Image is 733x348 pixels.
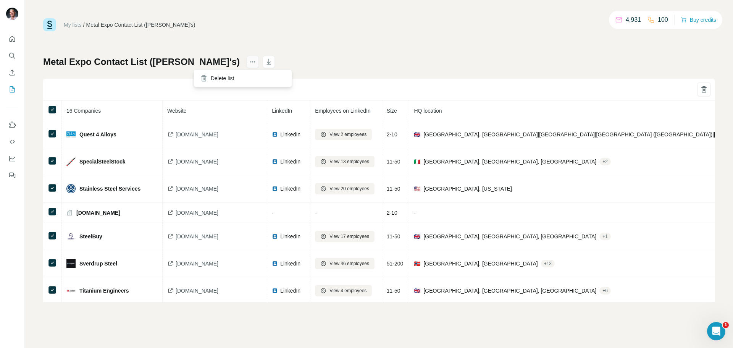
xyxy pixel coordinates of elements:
span: [GEOGRAPHIC_DATA], [GEOGRAPHIC_DATA], [GEOGRAPHIC_DATA] [423,233,596,240]
span: HQ location [414,108,442,114]
img: LinkedIn logo [272,186,278,192]
img: Avatar [6,8,18,20]
div: + 6 [599,287,611,294]
button: Dashboard [6,152,18,165]
span: - [414,210,416,216]
span: 🇳🇴 [414,260,420,267]
span: [GEOGRAPHIC_DATA], [US_STATE] [423,185,512,193]
button: My lists [6,83,18,96]
span: 11-50 [387,233,400,240]
div: + 1 [599,233,611,240]
img: company-logo [66,184,76,193]
button: Buy credits [681,15,716,25]
span: Titanium Engineers [79,287,129,295]
span: 🇺🇸 [414,185,420,193]
span: [DOMAIN_NAME] [76,209,120,217]
img: company-logo [66,232,76,241]
img: LinkedIn logo [272,288,278,294]
div: + 13 [541,260,555,267]
span: 11-50 [387,159,400,165]
img: LinkedIn logo [272,261,278,267]
span: View 4 employees [329,287,366,294]
button: View 46 employees [315,258,375,269]
span: [DOMAIN_NAME] [176,233,218,240]
span: 🇮🇹 [414,158,420,165]
span: SteelBuy [79,233,102,240]
span: 2-10 [387,131,397,138]
span: Employees on LinkedIn [315,108,371,114]
button: View 4 employees [315,285,372,296]
div: Delete list [195,71,290,85]
span: Size [387,108,397,114]
span: 16 Companies [66,108,101,114]
span: 11-50 [387,288,400,294]
p: 100 [658,15,668,24]
span: Stainless Steel Services [79,185,140,193]
span: [DOMAIN_NAME] [176,260,218,267]
button: actions [247,56,259,68]
button: View 2 employees [315,129,372,140]
span: [DOMAIN_NAME] [176,185,218,193]
span: LinkedIn [280,158,300,165]
p: 4,931 [626,15,641,24]
span: 🇬🇧 [414,131,420,138]
span: 2-10 [387,210,397,216]
iframe: Intercom live chat [707,322,725,340]
span: 🇬🇧 [414,233,420,240]
li: / [83,21,85,29]
h1: Metal Expo Contact List ([PERSON_NAME]'s) [43,56,240,68]
span: Website [167,108,186,114]
span: Sverdrup Steel [79,260,117,267]
span: [DOMAIN_NAME] [176,158,218,165]
button: View 20 employees [315,183,375,194]
button: Enrich CSV [6,66,18,79]
span: LinkedIn [280,233,300,240]
button: Quick start [6,32,18,46]
span: 🇬🇧 [414,287,420,295]
span: LinkedIn [280,260,300,267]
span: - [315,210,317,216]
a: My lists [64,22,82,28]
div: Metal Expo Contact List ([PERSON_NAME]'s) [86,21,195,29]
span: 51-200 [387,261,404,267]
span: LinkedIn [280,185,300,193]
button: Use Surfe API [6,135,18,149]
span: [GEOGRAPHIC_DATA], [GEOGRAPHIC_DATA], [GEOGRAPHIC_DATA] [423,158,596,165]
span: LinkedIn [280,131,300,138]
span: [DOMAIN_NAME] [176,131,218,138]
span: View 13 employees [329,158,369,165]
span: Quest 4 Alloys [79,131,116,138]
button: Use Surfe on LinkedIn [6,118,18,132]
span: 11-50 [387,186,400,192]
span: View 20 employees [329,185,369,192]
img: LinkedIn logo [272,233,278,240]
span: - [272,210,274,216]
button: View 13 employees [315,156,375,167]
img: company-logo [66,157,76,166]
button: View 17 employees [315,231,375,242]
span: SpecialSteelStock [79,158,126,165]
span: 1 [723,322,729,328]
div: + 2 [599,158,611,165]
span: LinkedIn [272,108,292,114]
img: company-logo [66,286,76,295]
button: Feedback [6,168,18,182]
img: LinkedIn logo [272,159,278,165]
img: Surfe Logo [43,18,56,31]
span: [GEOGRAPHIC_DATA], [GEOGRAPHIC_DATA] [423,260,538,267]
img: company-logo [66,130,76,139]
img: company-logo [66,259,76,268]
span: [GEOGRAPHIC_DATA], [GEOGRAPHIC_DATA], [GEOGRAPHIC_DATA] [423,287,596,295]
span: [DOMAIN_NAME] [176,209,218,217]
span: View 46 employees [329,260,369,267]
button: Search [6,49,18,63]
span: View 17 employees [329,233,369,240]
span: [DOMAIN_NAME] [176,287,218,295]
span: LinkedIn [280,287,300,295]
img: LinkedIn logo [272,131,278,138]
span: View 2 employees [329,131,366,138]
